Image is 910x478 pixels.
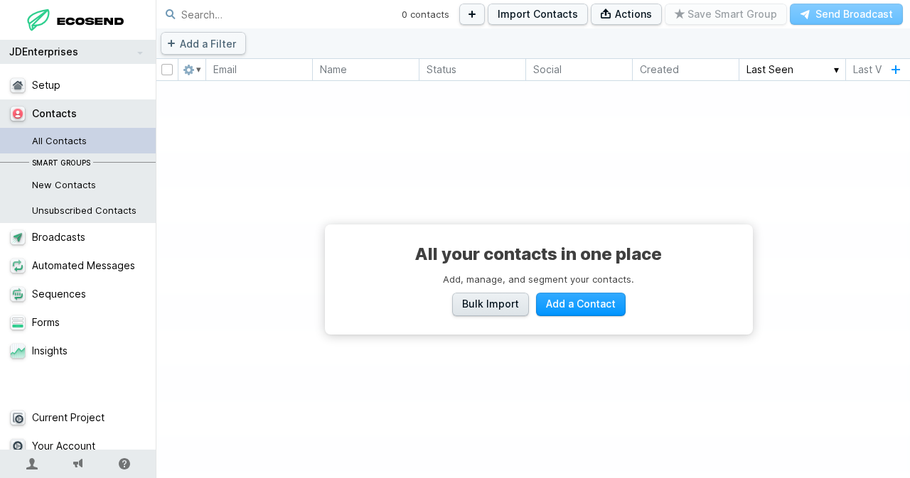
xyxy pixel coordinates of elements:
[205,59,313,80] div: Email
[526,59,633,80] li: Social
[525,59,633,80] div: Social
[32,197,160,223] span: Unsubscribed Contacts
[161,32,246,55] button: Add a Filter
[488,4,588,25] a: Import Contacts
[546,297,616,311] span: Add a Contact
[633,59,739,80] li: Created
[313,59,419,80] li: Name
[739,59,846,80] li: Last Seen
[343,273,734,286] p: Add, manage, and segment your contacts.
[343,243,734,266] h1: All your contacts in one place
[206,59,313,80] li: Email
[312,59,419,80] div: Name
[739,59,846,80] div: Last Seen
[402,10,449,19] span: 0
[591,4,662,25] button: Actions
[419,59,526,80] li: Status
[32,172,160,197] span: New Contacts
[462,297,519,311] span: Bulk Import
[452,293,529,316] a: Bulk Import
[32,153,90,172] span: Smart Groups
[459,4,485,25] button: Create a new contact
[536,293,626,316] button: Add a Contact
